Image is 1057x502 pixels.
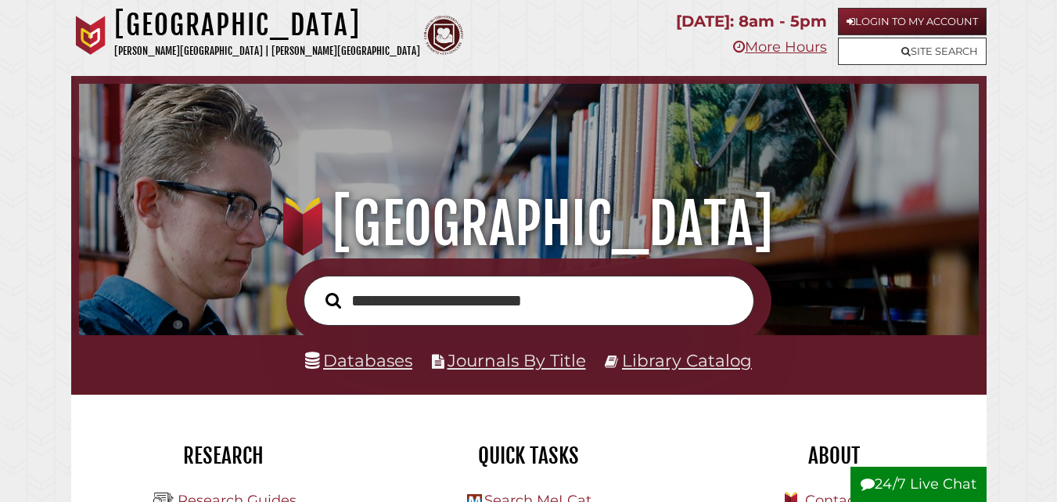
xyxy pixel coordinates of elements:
h1: [GEOGRAPHIC_DATA] [95,190,963,258]
a: Databases [305,350,412,370]
button: Search [318,288,349,312]
h2: About [693,442,975,469]
h2: Quick Tasks [388,442,670,469]
a: Site Search [838,38,987,65]
img: Calvin University [71,16,110,55]
h2: Research [83,442,365,469]
a: Journals By Title [448,350,586,370]
i: Search [325,292,341,309]
h1: [GEOGRAPHIC_DATA] [114,8,420,42]
a: Login to My Account [838,8,987,35]
p: [PERSON_NAME][GEOGRAPHIC_DATA] | [PERSON_NAME][GEOGRAPHIC_DATA] [114,42,420,60]
a: Library Catalog [622,350,752,370]
a: More Hours [733,38,827,56]
img: Calvin Theological Seminary [424,16,463,55]
p: [DATE]: 8am - 5pm [676,8,827,35]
